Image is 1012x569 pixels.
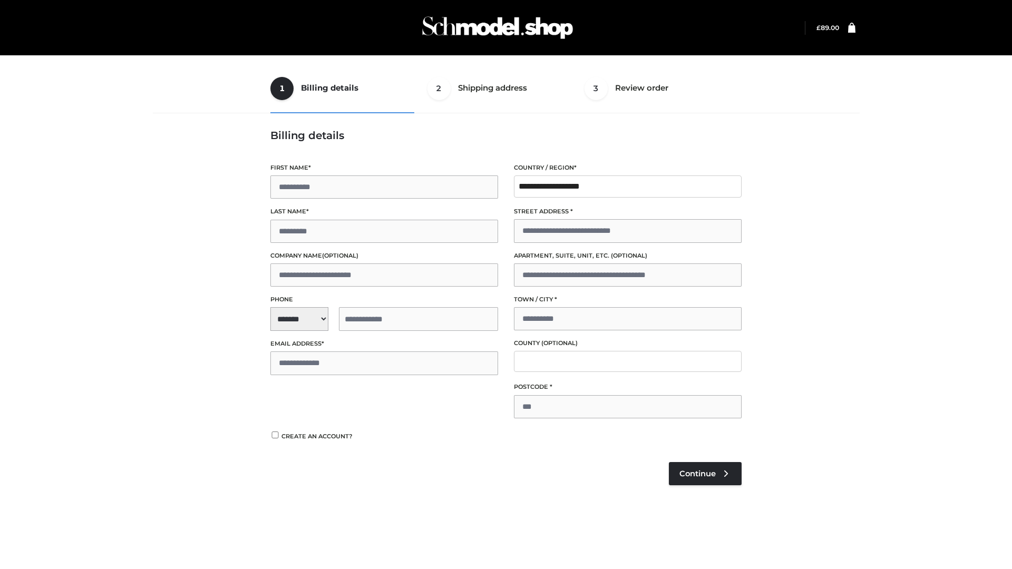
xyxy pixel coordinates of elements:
[679,469,716,478] span: Continue
[322,252,358,259] span: (optional)
[514,382,742,392] label: Postcode
[541,339,578,347] span: (optional)
[270,251,498,261] label: Company name
[270,207,498,217] label: Last name
[270,163,498,173] label: First name
[270,129,742,142] h3: Billing details
[514,251,742,261] label: Apartment, suite, unit, etc.
[816,24,839,32] bdi: 89.00
[514,338,742,348] label: County
[816,24,821,32] span: £
[611,252,647,259] span: (optional)
[514,295,742,305] label: Town / City
[514,163,742,173] label: Country / Region
[270,431,280,438] input: Create an account?
[270,295,498,305] label: Phone
[270,339,498,349] label: Email address
[281,433,353,440] span: Create an account?
[419,7,577,48] img: Schmodel Admin 964
[669,462,742,485] a: Continue
[514,207,742,217] label: Street address
[816,24,839,32] a: £89.00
